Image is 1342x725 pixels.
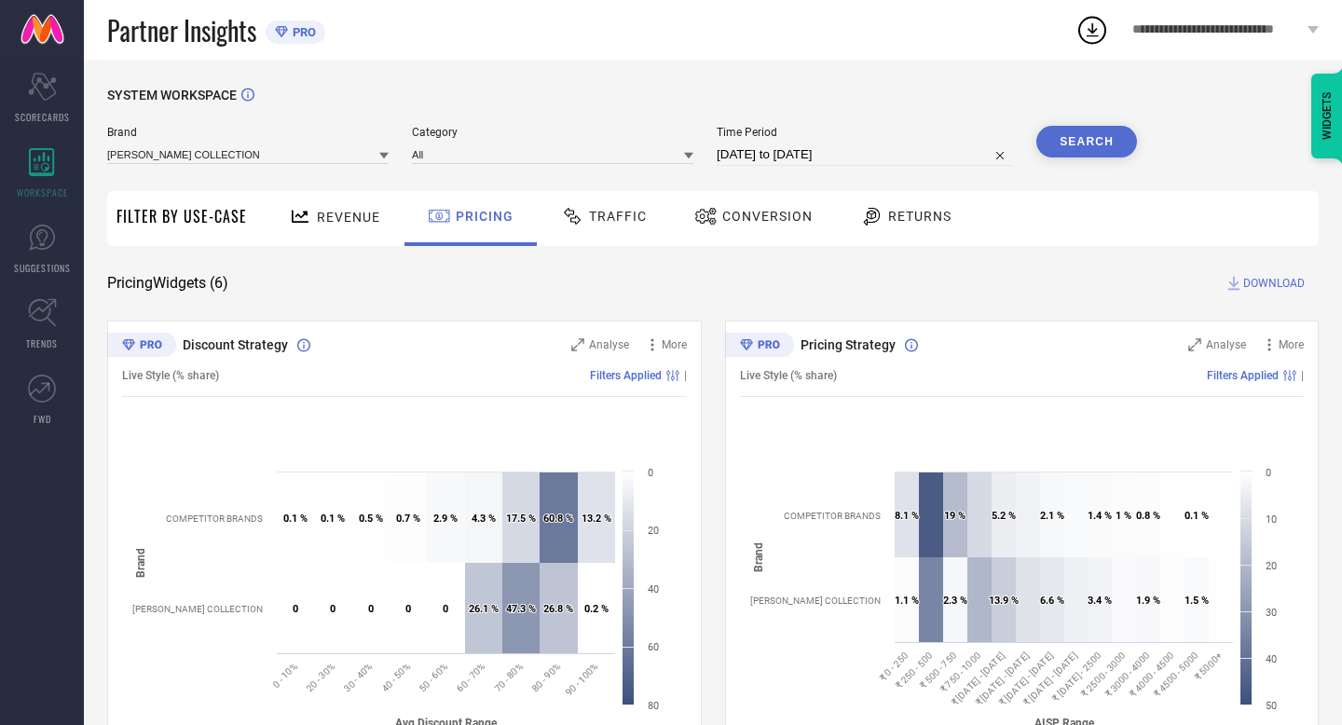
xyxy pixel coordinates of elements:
[949,650,1006,707] text: ₹ [DATE] - [DATE]
[317,210,380,225] span: Revenue
[132,604,263,614] text: [PERSON_NAME] COLLECTION
[492,661,525,693] text: 70 - 80%
[944,510,965,522] text: 19 %
[1185,510,1209,522] text: 0.1 %
[305,661,337,693] text: 20 - 30%
[506,513,536,525] text: 17.5 %
[506,603,536,615] text: 47.3 %
[1102,650,1151,698] text: ₹ 3000 - 4000
[418,661,450,693] text: 50 - 60%
[590,369,662,382] span: Filters Applied
[1151,650,1199,698] text: ₹ 4500 - 5000
[116,205,247,227] span: Filter By Use-Case
[1040,510,1064,522] text: 2.1 %
[405,603,411,615] text: 0
[472,513,496,525] text: 4.3 %
[989,595,1019,607] text: 13.9 %
[564,661,600,697] text: 90 - 100%
[15,110,70,124] span: SCORECARDS
[34,412,51,426] span: FWD
[973,650,1031,707] text: ₹ [DATE] - [DATE]
[648,583,659,595] text: 40
[589,209,647,224] span: Traffic
[166,513,263,524] text: COMPETITOR BRANDS
[1266,607,1277,619] text: 30
[1266,700,1277,712] text: 50
[283,513,308,525] text: 0.1 %
[784,511,881,521] text: COMPETITOR BRANDS
[1279,338,1304,351] span: More
[543,513,573,525] text: 60.8 %
[1088,595,1112,607] text: 3.4 %
[1040,595,1064,607] text: 6.6 %
[543,603,573,615] text: 26.8 %
[14,261,71,275] span: SUGGESTIONS
[893,650,934,691] text: ₹ 250 - 500
[877,650,910,682] text: ₹ 0 - 250
[740,369,837,382] span: Live Style (% share)
[183,337,288,352] span: Discount Strategy
[662,338,687,351] span: More
[648,700,659,712] text: 80
[801,337,896,352] span: Pricing Strategy
[26,336,58,350] span: TRENDS
[1078,650,1127,698] text: ₹ 2500 - 3000
[342,661,375,693] text: 30 - 40%
[750,595,881,606] text: [PERSON_NAME] COLLECTION
[725,333,794,361] div: Premium
[17,185,68,199] span: WORKSPACE
[1036,126,1137,157] button: Search
[997,650,1055,707] text: ₹ [DATE] - [DATE]
[717,126,1013,139] span: Time Period
[717,144,1013,166] input: Select time period
[1116,510,1131,522] text: 1 %
[992,510,1016,522] text: 5.2 %
[722,209,813,224] span: Conversion
[684,369,687,382] span: |
[134,548,147,578] tspan: Brand
[107,88,237,103] span: SYSTEM WORKSPACE
[1075,13,1109,47] div: Open download list
[107,333,176,361] div: Premium
[917,650,958,691] text: ₹ 500 - 750
[122,369,219,382] span: Live Style (% share)
[943,595,967,607] text: 2.3 %
[1266,467,1271,479] text: 0
[1266,513,1277,526] text: 10
[888,209,952,224] span: Returns
[895,595,919,607] text: 1.1 %
[1266,560,1277,572] text: 20
[469,603,499,615] text: 26.1 %
[571,338,584,351] svg: Zoom
[368,603,374,615] text: 0
[1188,338,1201,351] svg: Zoom
[752,542,765,572] tspan: Brand
[1266,653,1277,665] text: 40
[321,513,345,525] text: 0.1 %
[589,338,629,351] span: Analyse
[359,513,383,525] text: 0.5 %
[648,525,659,537] text: 20
[433,513,458,525] text: 2.9 %
[1049,650,1102,703] text: ₹ [DATE] - 2500
[1185,595,1209,607] text: 1.5 %
[1192,650,1225,682] text: ₹ 5000+
[288,25,316,39] span: PRO
[107,11,256,49] span: Partner Insights
[1207,369,1279,382] span: Filters Applied
[1136,595,1160,607] text: 1.9 %
[330,603,335,615] text: 0
[1088,510,1112,522] text: 1.4 %
[1243,274,1305,293] span: DOWNLOAD
[455,661,487,693] text: 60 - 70%
[530,661,563,693] text: 80 - 90%
[293,603,298,615] text: 0
[648,467,653,479] text: 0
[456,209,514,224] span: Pricing
[1127,650,1175,698] text: ₹ 4000 - 4500
[379,661,412,693] text: 40 - 50%
[584,603,609,615] text: 0.2 %
[1301,369,1304,382] span: |
[582,513,611,525] text: 13.2 %
[938,650,982,694] text: ₹ 750 - 1000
